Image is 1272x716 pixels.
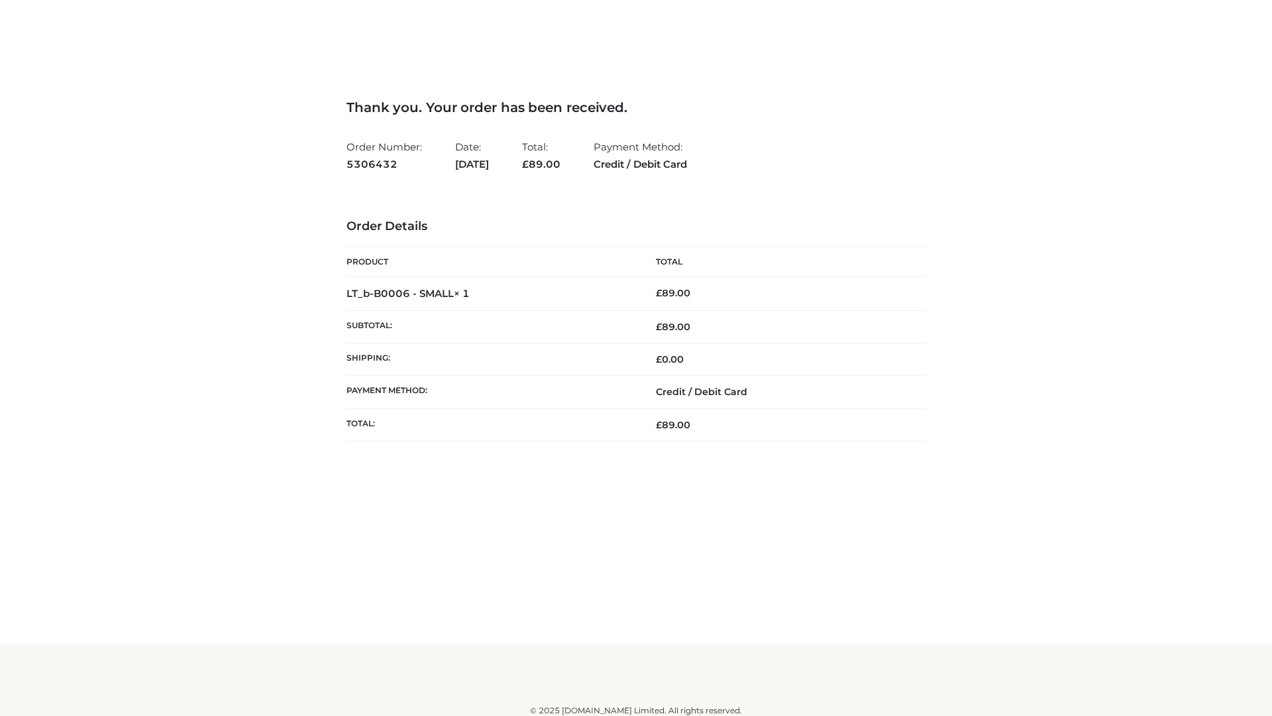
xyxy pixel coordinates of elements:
li: Payment Method: [594,135,687,176]
span: £ [656,287,662,299]
li: Total: [522,135,560,176]
td: Credit / Debit Card [636,376,926,408]
bdi: 89.00 [656,287,690,299]
span: £ [656,353,662,365]
th: Total: [346,408,636,441]
span: £ [656,419,662,431]
th: Shipping: [346,343,636,376]
span: £ [522,158,529,170]
span: 89.00 [656,321,690,333]
strong: Credit / Debit Card [594,156,687,173]
li: Date: [455,135,489,176]
strong: 5306432 [346,156,422,173]
span: 89.00 [522,158,560,170]
strong: [DATE] [455,156,489,173]
span: £ [656,321,662,333]
h3: Order Details [346,219,926,234]
strong: × 1 [454,287,470,300]
strong: LT_b-B0006 - SMALL [346,287,470,300]
th: Payment method: [346,376,636,408]
h3: Thank you. Your order has been received. [346,99,926,115]
bdi: 0.00 [656,353,684,365]
th: Total [636,247,926,277]
th: Product [346,247,636,277]
th: Subtotal: [346,310,636,343]
span: 89.00 [656,419,690,431]
li: Order Number: [346,135,422,176]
